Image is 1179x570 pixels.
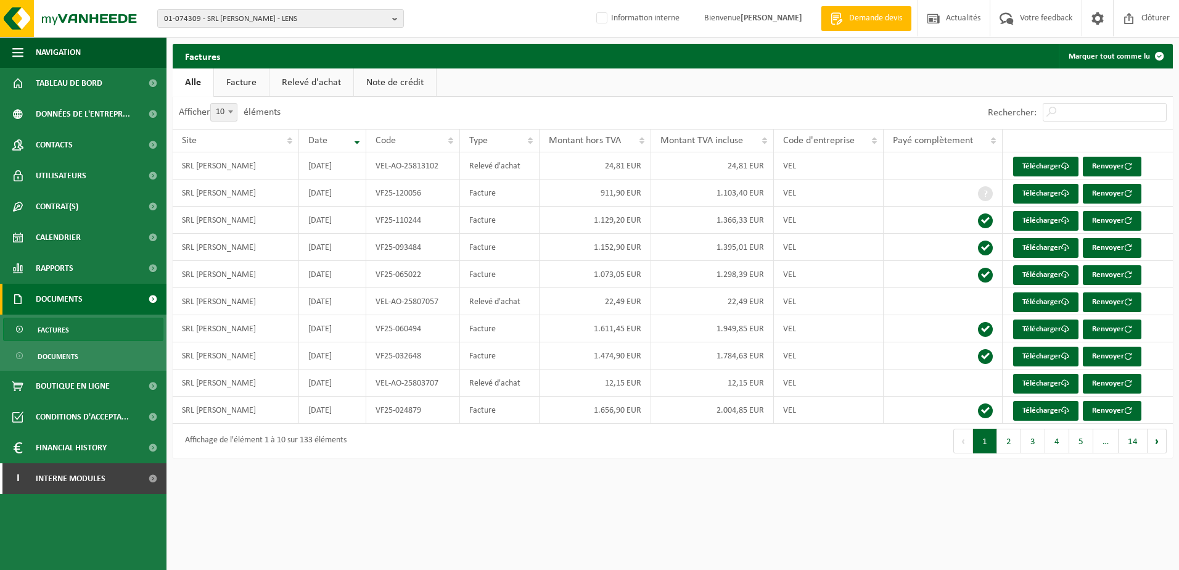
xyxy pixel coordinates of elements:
[211,104,237,121] span: 10
[1013,265,1078,285] a: Télécharger
[783,136,855,146] span: Code d'entreprise
[173,180,299,207] td: SRL [PERSON_NAME]
[1021,429,1045,453] button: 3
[36,253,73,284] span: Rapports
[540,152,651,180] td: 24,81 EUR
[173,44,232,68] h2: Factures
[1013,292,1078,312] a: Télécharger
[973,429,997,453] button: 1
[182,136,197,146] span: Site
[366,342,460,370] td: VF25-032648
[1013,347,1078,366] a: Télécharger
[269,68,353,97] a: Relevé d'achat
[1083,320,1141,339] button: Renvoyer
[460,234,540,261] td: Facture
[651,342,774,370] td: 1.784,63 EUR
[179,430,347,452] div: Affichage de l'élément 1 à 10 sur 133 éléments
[1119,429,1148,453] button: 14
[774,261,884,288] td: VEL
[1148,429,1167,453] button: Next
[38,345,78,368] span: Documents
[651,315,774,342] td: 1.949,85 EUR
[741,14,802,23] strong: [PERSON_NAME]
[210,103,237,122] span: 10
[821,6,911,31] a: Demande devis
[651,152,774,180] td: 24,81 EUR
[36,99,130,130] span: Données de l'entrepr...
[540,370,651,397] td: 12,15 EUR
[1083,238,1141,258] button: Renvoyer
[774,207,884,234] td: VEL
[36,371,110,402] span: Boutique en ligne
[36,432,107,463] span: Financial History
[1045,429,1069,453] button: 4
[157,9,404,28] button: 01-074309 - SRL [PERSON_NAME] - LENS
[460,315,540,342] td: Facture
[366,234,460,261] td: VF25-093484
[3,344,163,368] a: Documents
[1013,157,1078,176] a: Télécharger
[366,315,460,342] td: VF25-060494
[1013,401,1078,421] a: Télécharger
[173,315,299,342] td: SRL [PERSON_NAME]
[36,37,81,68] span: Navigation
[1013,184,1078,204] a: Télécharger
[460,288,540,315] td: Relevé d'achat
[366,152,460,180] td: VEL-AO-25813102
[774,180,884,207] td: VEL
[3,318,163,341] a: Factures
[354,68,436,97] a: Note de crédit
[1083,265,1141,285] button: Renvoyer
[36,130,73,160] span: Contacts
[1083,292,1141,312] button: Renvoyer
[376,136,396,146] span: Code
[173,68,213,97] a: Alle
[299,288,366,315] td: [DATE]
[36,160,86,191] span: Utilisateurs
[1083,211,1141,231] button: Renvoyer
[1013,211,1078,231] a: Télécharger
[36,284,83,315] span: Documents
[299,342,366,370] td: [DATE]
[997,429,1021,453] button: 2
[660,136,743,146] span: Montant TVA incluse
[1013,374,1078,394] a: Télécharger
[540,315,651,342] td: 1.611,45 EUR
[173,370,299,397] td: SRL [PERSON_NAME]
[299,207,366,234] td: [DATE]
[366,370,460,397] td: VEL-AO-25803707
[173,342,299,370] td: SRL [PERSON_NAME]
[36,402,129,432] span: Conditions d'accepta...
[540,234,651,261] td: 1.152,90 EUR
[651,234,774,261] td: 1.395,01 EUR
[173,234,299,261] td: SRL [PERSON_NAME]
[460,370,540,397] td: Relevé d'achat
[540,207,651,234] td: 1.129,20 EUR
[36,222,81,253] span: Calendrier
[953,429,973,453] button: Previous
[36,191,78,222] span: Contrat(s)
[774,152,884,180] td: VEL
[1083,184,1141,204] button: Renvoyer
[469,136,488,146] span: Type
[299,397,366,424] td: [DATE]
[774,370,884,397] td: VEL
[366,288,460,315] td: VEL-AO-25807057
[460,207,540,234] td: Facture
[774,234,884,261] td: VEL
[1093,429,1119,453] span: …
[540,180,651,207] td: 911,90 EUR
[540,342,651,370] td: 1.474,90 EUR
[540,261,651,288] td: 1.073,05 EUR
[173,288,299,315] td: SRL [PERSON_NAME]
[36,463,105,494] span: Interne modules
[36,68,102,99] span: Tableau de bord
[179,107,281,117] label: Afficher éléments
[173,397,299,424] td: SRL [PERSON_NAME]
[460,342,540,370] td: Facture
[299,234,366,261] td: [DATE]
[540,397,651,424] td: 1.656,90 EUR
[299,261,366,288] td: [DATE]
[460,180,540,207] td: Facture
[1083,374,1141,394] button: Renvoyer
